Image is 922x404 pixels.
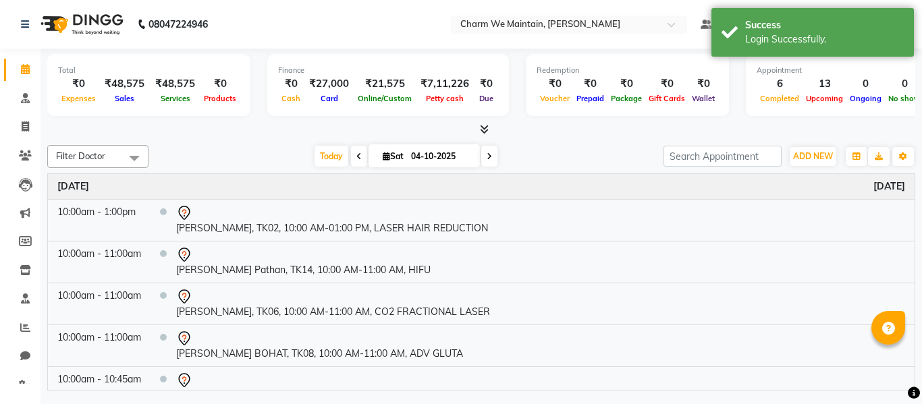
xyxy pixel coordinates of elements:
[99,76,150,92] div: ₹48,575
[379,151,407,161] span: Sat
[645,76,688,92] div: ₹0
[48,174,915,200] th: October 4, 2025
[278,76,304,92] div: ₹0
[873,179,905,194] a: October 4, 2025
[304,76,354,92] div: ₹27,000
[58,94,99,103] span: Expenses
[423,94,467,103] span: Petty cash
[278,94,304,103] span: Cash
[688,76,718,92] div: ₹0
[354,94,415,103] span: Online/Custom
[48,199,151,241] td: 10:00am - 1:00pm
[803,76,846,92] div: 13
[48,241,151,283] td: 10:00am - 11:00am
[537,94,573,103] span: Voucher
[167,199,915,241] td: [PERSON_NAME], TK02, 10:00 AM-01:00 PM, LASER HAIR REDUCTION
[317,94,342,103] span: Card
[573,76,607,92] div: ₹0
[167,324,915,366] td: [PERSON_NAME] BOHAT, TK08, 10:00 AM-11:00 AM, ADV GLUTA
[200,76,240,92] div: ₹0
[757,76,803,92] div: 6
[150,76,200,92] div: ₹48,575
[793,151,833,161] span: ADD NEW
[200,94,240,103] span: Products
[148,5,208,43] b: 08047224946
[58,65,240,76] div: Total
[645,94,688,103] span: Gift Cards
[757,94,803,103] span: Completed
[58,76,99,92] div: ₹0
[34,5,127,43] img: logo
[315,146,348,167] span: Today
[846,94,885,103] span: Ongoing
[476,94,497,103] span: Due
[111,94,138,103] span: Sales
[537,65,718,76] div: Redemption
[167,241,915,283] td: [PERSON_NAME] Pathan, TK14, 10:00 AM-11:00 AM, HIFU
[354,76,415,92] div: ₹21,575
[48,283,151,324] td: 10:00am - 11:00am
[48,324,151,366] td: 10:00am - 11:00am
[663,146,782,167] input: Search Appointment
[57,179,89,194] a: October 4, 2025
[688,94,718,103] span: Wallet
[537,76,573,92] div: ₹0
[745,32,904,47] div: Login Successfully.
[573,94,607,103] span: Prepaid
[846,76,885,92] div: 0
[607,94,645,103] span: Package
[278,65,498,76] div: Finance
[745,18,904,32] div: Success
[157,94,194,103] span: Services
[56,150,105,161] span: Filter Doctor
[167,283,915,324] td: [PERSON_NAME], TK06, 10:00 AM-11:00 AM, CO2 FRACTIONAL LASER
[407,146,474,167] input: 2025-10-04
[415,76,474,92] div: ₹7,11,226
[790,147,836,166] button: ADD NEW
[803,94,846,103] span: Upcoming
[474,76,498,92] div: ₹0
[607,76,645,92] div: ₹0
